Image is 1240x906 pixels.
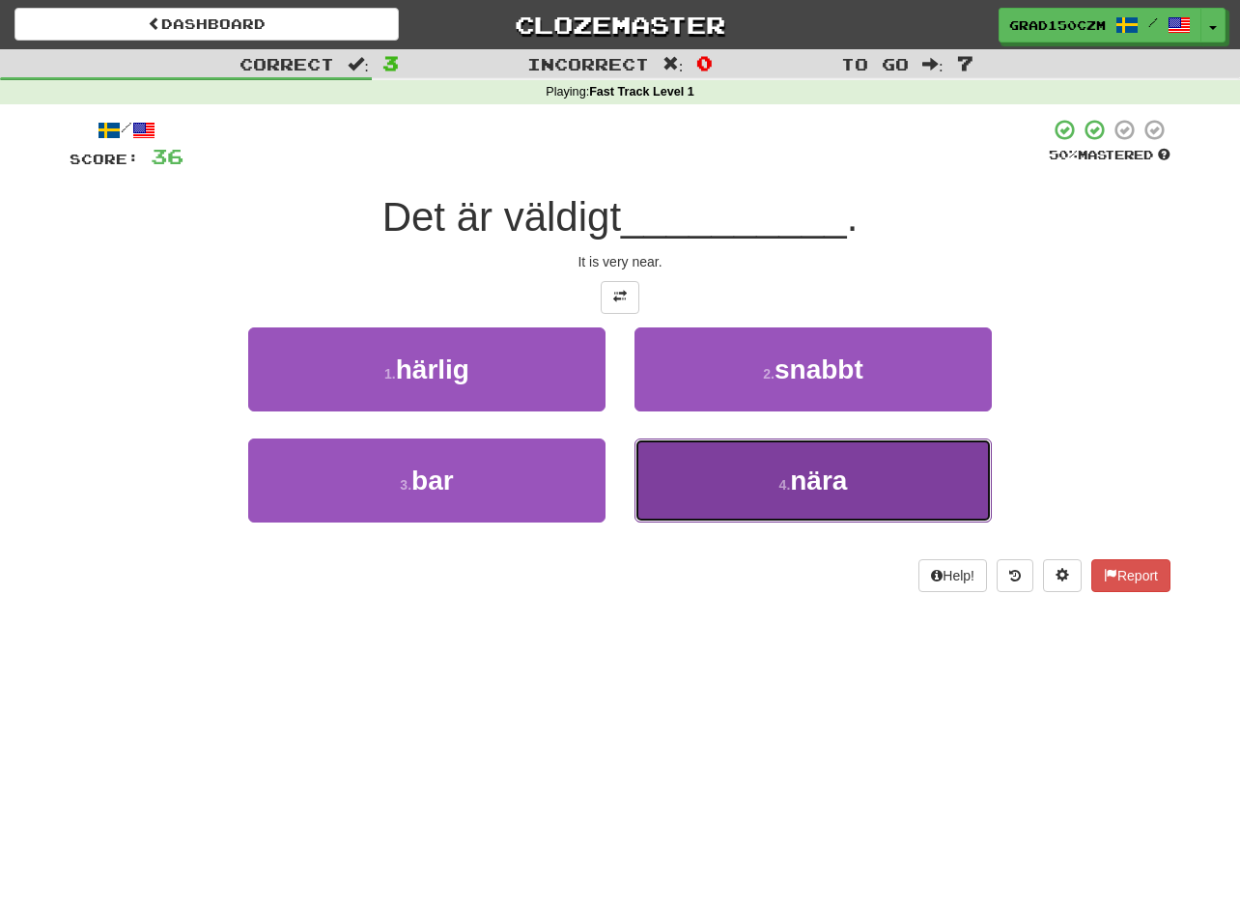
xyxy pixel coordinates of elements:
[763,366,775,382] small: 2 .
[70,252,1170,271] div: It is very near.
[248,439,606,523] button: 3.bar
[957,51,973,74] span: 7
[1091,559,1170,592] button: Report
[1148,15,1158,29] span: /
[400,477,411,493] small: 3 .
[384,366,396,382] small: 1 .
[790,466,847,495] span: nära
[527,54,649,73] span: Incorrect
[14,8,399,41] a: Dashboard
[248,327,606,411] button: 1.härlig
[621,194,847,240] span: __________
[1049,147,1078,162] span: 50 %
[601,281,639,314] button: Toggle translation (alt+t)
[411,466,454,495] span: bar
[918,559,987,592] button: Help!
[396,354,469,384] span: härlig
[240,54,334,73] span: Correct
[1049,147,1170,164] div: Mastered
[841,54,909,73] span: To go
[348,56,369,72] span: :
[589,85,694,99] strong: Fast Track Level 1
[997,559,1033,592] button: Round history (alt+y)
[662,56,684,72] span: :
[382,51,399,74] span: 3
[847,194,859,240] span: .
[779,477,791,493] small: 4 .
[775,354,863,384] span: snabbt
[428,8,812,42] a: Clozemaster
[696,51,713,74] span: 0
[382,194,621,240] span: Det är väldigt
[151,144,183,168] span: 36
[922,56,944,72] span: :
[634,439,992,523] button: 4.nära
[999,8,1201,42] a: grad150czm /
[634,327,992,411] button: 2.snabbt
[1009,16,1106,34] span: grad150czm
[70,151,139,167] span: Score:
[70,118,183,142] div: /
